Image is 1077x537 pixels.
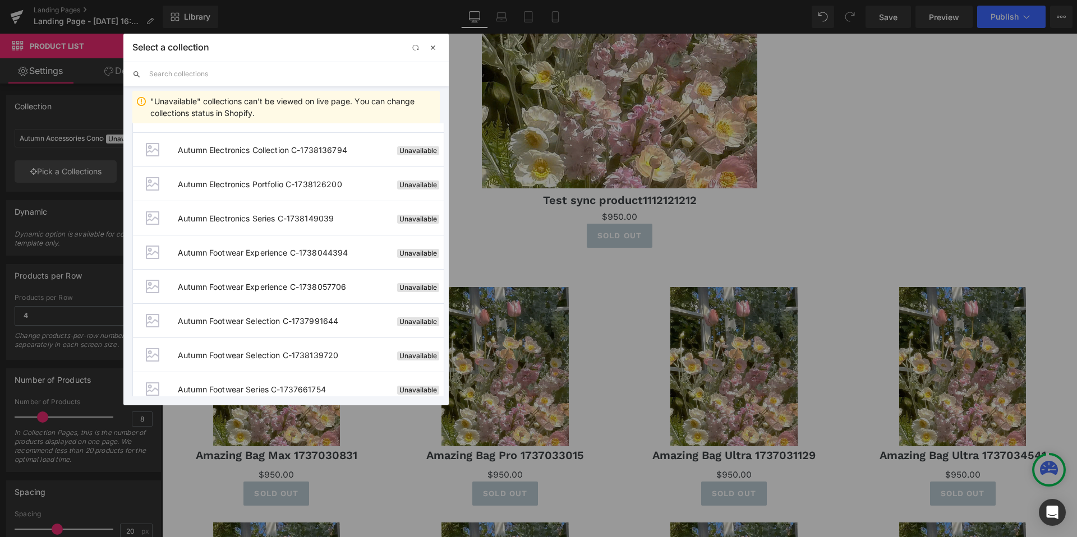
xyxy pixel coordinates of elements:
span: Sold Out [92,455,136,464]
a: Test sync product1112121212 [381,160,535,173]
button: Sold Out [768,448,834,472]
span: Autumn Electronics Collection C-1738136794 [178,145,393,155]
span: Unavailable [397,180,439,189]
a: Amazing Bag Ultra 1737031129 [490,415,653,428]
button: Sold Out [425,190,490,214]
span: Unavailable [397,215,439,224]
span: Autumn Footwear Experience C-1738057706 [178,282,393,291]
span: Unavailable [397,283,439,292]
span: Autumn Electronics Series C-1738149039 [178,214,393,223]
span: $950.00 [440,177,475,190]
button: Sold Out [539,448,605,472]
span: Autumn Footwear Selection C-1737991644 [178,316,393,326]
img: Amazing Bag Ultra 1737034541 [737,253,864,412]
input: Search collections [149,62,440,86]
span: Autumn Electronics Portfolio C-1738126200 [178,179,393,189]
span: Sold Out [779,455,823,464]
span: Sold Out [321,455,365,464]
span: Unavailable [397,146,439,155]
div: "Unavailable" collections can't be viewed on live page. You can change collections status in Shop... [150,95,435,119]
span: $950.00 [325,434,361,448]
img: Amazing Bag Ultra 1737031129 [508,253,636,412]
span: Autumn Footwear Selection C-1738139720 [178,350,393,360]
span: Sold Out [550,455,594,464]
div: Open Intercom Messenger [1039,499,1066,526]
button: Sold Out [81,448,147,472]
img: Amazing Bag Max 1737030831 [51,253,178,412]
button: Sold Out [310,448,376,472]
span: Unavailable [397,317,439,326]
a: Amazing Bag Pro 1737033015 [264,415,422,428]
span: Sold Out [435,197,480,206]
span: Unavailable [397,351,439,360]
span: Unavailable [397,249,439,258]
span: Autumn Footwear Experience C-1738044394 [178,248,393,257]
a: Amazing Bag Max 1737030831 [34,415,195,428]
span: $950.00 [783,434,818,448]
img: Amazing Bag Pro 1737033015 [279,253,407,412]
span: $950.00 [96,434,132,448]
p: Select a collection [132,41,209,53]
span: Autumn Footwear Series C-1737661754 [178,385,393,394]
span: Unavailable [397,386,439,395]
span: $950.00 [554,434,590,448]
a: Amazing Bag Ultra 1737034541 [717,415,884,428]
